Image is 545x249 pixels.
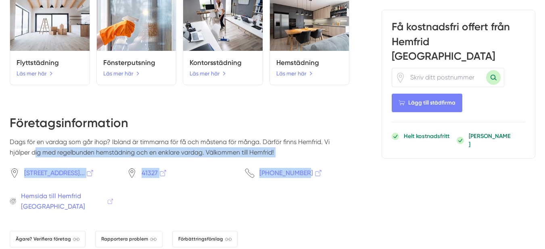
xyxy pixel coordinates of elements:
a: Läs mer här [103,69,140,78]
a: [PHONE_NUMBER] [245,168,349,178]
span: [PHONE_NUMBER] [259,168,323,178]
h5: Flyttstädning [17,57,83,68]
span: 41327 [142,168,167,178]
a: Rapportera problem [95,231,163,247]
span: [STREET_ADDRESS]... [24,168,94,178]
a: 41327 [127,168,232,178]
span: Hemsida till Hemfrid [GEOGRAPHIC_DATA] [21,191,114,211]
h2: Företagsinformation [10,114,349,137]
h5: Fönsterputsning [103,57,170,68]
p: [PERSON_NAME] [469,132,512,148]
h3: Få kostnadsfri offert från Hemfrid [GEOGRAPHIC_DATA] [392,20,525,68]
span: Förbättringsförslag [178,235,232,243]
span: Rapportera problem [101,235,157,243]
: Lägg till städfirma [392,94,462,112]
svg: Telefon [245,168,255,178]
p: Helt kostnadsfritt [404,132,449,140]
a: Ägare? Verifiera företag [10,231,86,247]
h5: Hemstädning [276,57,343,68]
a: [STREET_ADDRESS]... [10,168,114,178]
a: Läs mer här [190,69,226,78]
button: Sök med postnummer [486,70,501,85]
a: Läs mer här [17,69,53,78]
a: Hemsida till Hemfrid [GEOGRAPHIC_DATA] [10,191,114,211]
span: Ägare? Verifiera företag [16,235,79,243]
span: Klicka för att använda din position. [395,72,405,82]
input: Skriv ditt postnummer [405,68,486,87]
h5: Kontorsstädning [190,57,256,68]
svg: Pin / Karta [127,168,137,178]
svg: Pin / Karta [395,72,405,82]
svg: Pin / Karta [10,168,19,178]
a: Förbättringsförslag [172,231,238,247]
p: Dags för en vardag som går ihop? Ibland är timmarna för få och måstena för många. Därför finns He... [10,137,349,164]
a: Läs mer här [276,69,313,78]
